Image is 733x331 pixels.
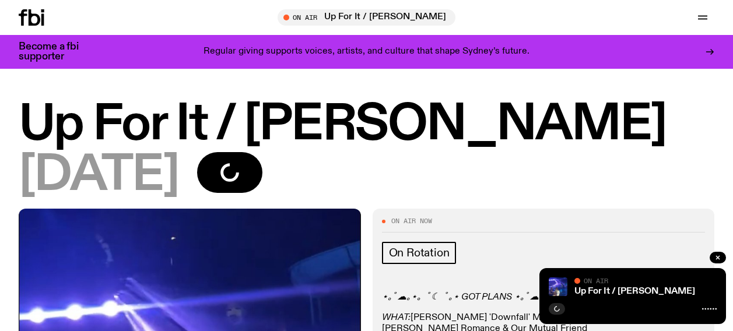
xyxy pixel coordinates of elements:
[389,247,450,259] span: On Rotation
[584,277,608,284] span: On Air
[19,42,93,62] h3: Become a fbi supporter
[19,101,714,149] h1: Up For It / [PERSON_NAME]
[382,242,457,264] a: On Rotation
[382,313,411,322] em: WHAT:
[382,293,591,302] em: ⋆｡ﾟ☁︎｡⋆｡ ﾟ☾ ﾟ｡⋆ GOT PLANS ⋆｡ﾟ☁︎｡⋆｡ ﾟ☾ ﾟ｡⋆
[19,152,178,199] span: [DATE]
[391,218,432,224] span: On Air Now
[278,9,455,26] button: On AirUp For It / [PERSON_NAME]
[574,287,695,296] a: Up For It / [PERSON_NAME]
[204,47,529,57] p: Regular giving supports voices, artists, and culture that shape Sydney’s future.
